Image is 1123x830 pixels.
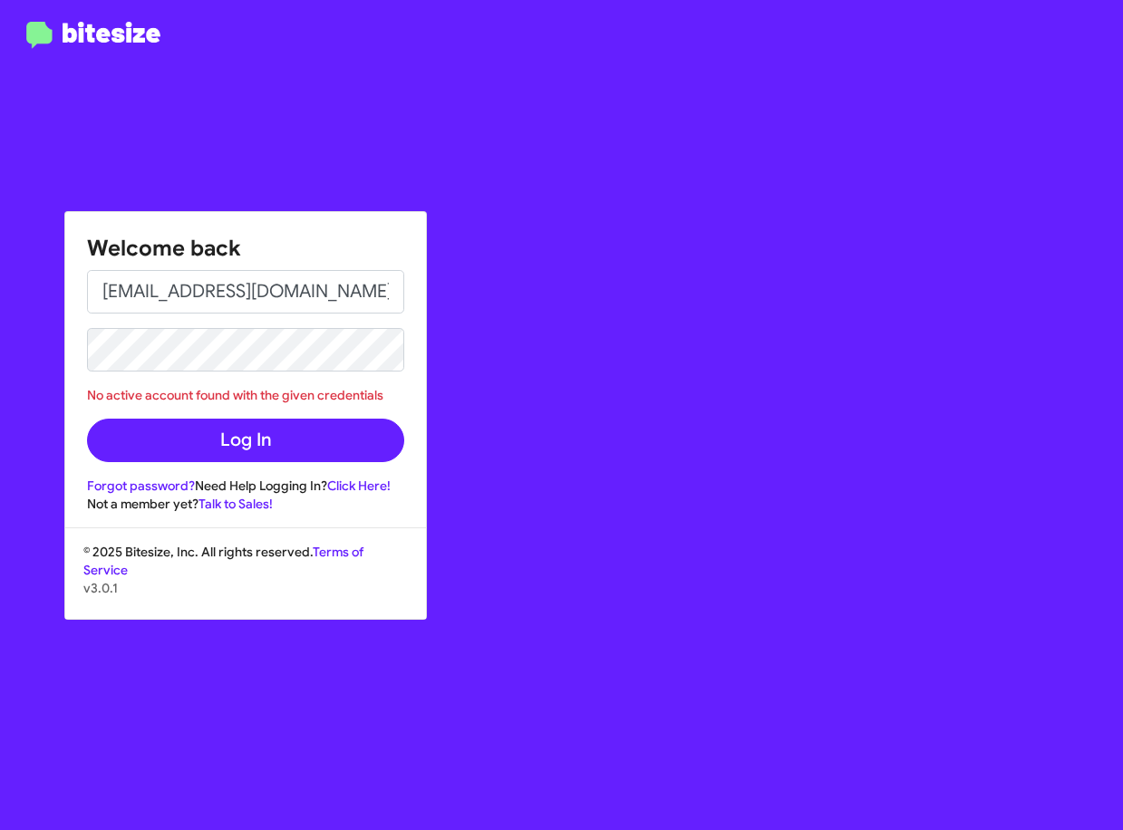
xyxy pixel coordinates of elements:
[83,579,408,597] p: v3.0.1
[87,478,195,494] a: Forgot password?
[327,478,391,494] a: Click Here!
[87,419,404,462] button: Log In
[87,495,404,513] div: Not a member yet?
[87,270,404,314] input: Email address
[198,496,273,512] a: Talk to Sales!
[87,477,404,495] div: Need Help Logging In?
[83,544,363,578] a: Terms of Service
[65,543,426,619] div: © 2025 Bitesize, Inc. All rights reserved.
[87,234,404,263] h1: Welcome back
[87,386,404,404] div: No active account found with the given credentials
